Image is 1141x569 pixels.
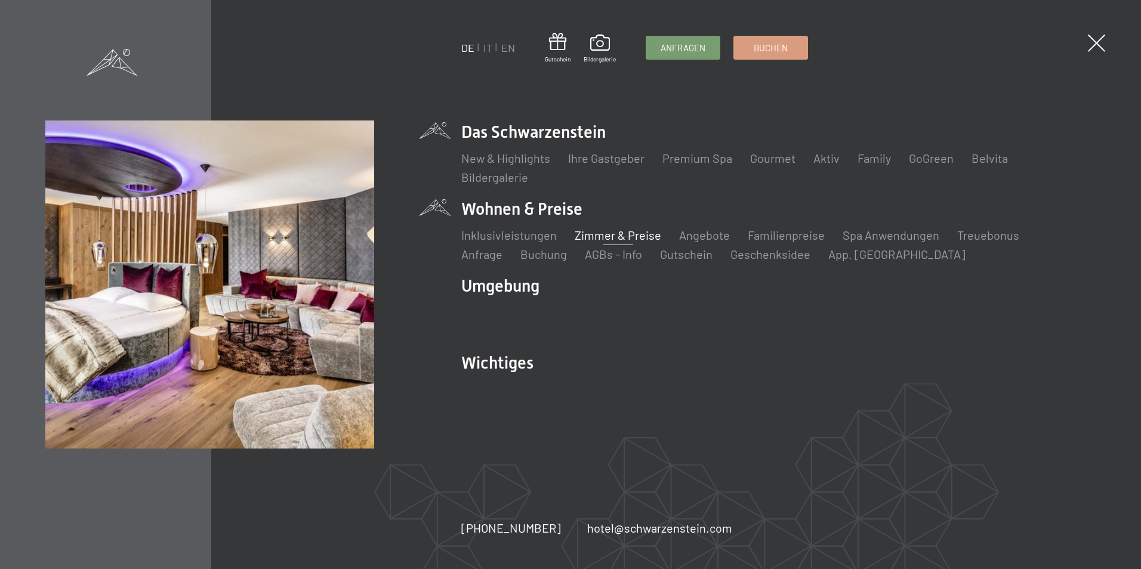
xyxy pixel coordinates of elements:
a: Aktiv [813,151,840,165]
span: [PHONE_NUMBER] [461,521,561,535]
a: Angebote [679,228,730,242]
a: Ihre Gastgeber [568,151,644,165]
a: Zimmer & Preise [575,228,661,242]
a: Premium Spa [662,151,732,165]
a: AGBs - Info [585,247,642,261]
a: Buchung [520,247,567,261]
a: Geschenksidee [730,247,810,261]
a: Familienpreise [748,228,825,242]
a: EN [501,41,515,54]
a: hotel@schwarzenstein.com [587,519,732,536]
span: Bildergalerie [584,55,616,63]
a: New & Highlights [461,151,550,165]
a: IT [483,41,492,54]
a: Gourmet [750,151,795,165]
a: Gutschein [545,33,570,63]
a: Belvita [972,151,1008,165]
a: [PHONE_NUMBER] [461,519,561,536]
span: Gutschein [545,55,570,63]
a: Treuebonus [957,228,1019,242]
span: Anfragen [661,42,705,54]
a: App. [GEOGRAPHIC_DATA] [828,247,966,261]
a: Family [858,151,891,165]
a: Anfrage [461,247,502,261]
a: Buchen [734,36,807,59]
span: Buchen [754,42,788,54]
a: Anfragen [646,36,720,59]
a: GoGreen [909,151,954,165]
a: Inklusivleistungen [461,228,557,242]
a: Bildergalerie [584,35,616,63]
a: DE [461,41,474,54]
a: Bildergalerie [461,170,528,184]
a: Gutschein [660,247,713,261]
a: Spa Anwendungen [843,228,939,242]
